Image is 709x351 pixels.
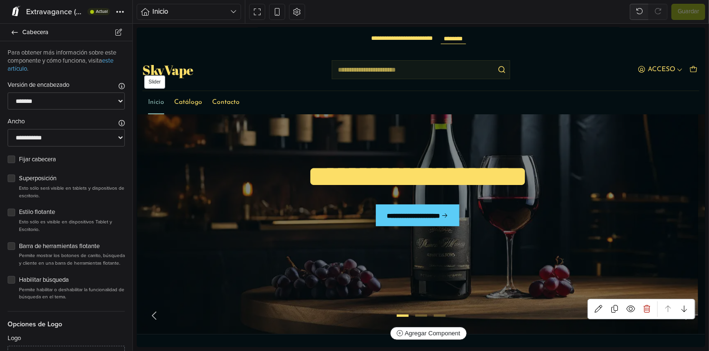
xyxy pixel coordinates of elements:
p: Esto sólo es visible en dispositivos Tablet y Escritorio. [19,218,125,233]
a: Borrar [502,273,518,289]
label: Ancho [8,117,25,127]
label: Superposición [19,174,125,184]
span: Guardar [678,7,699,17]
span: Extravagance (Dark) [26,7,85,17]
span: Agregar Component [260,302,324,309]
button: Submit [357,33,373,52]
span: Slider [8,48,28,61]
a: SkyVape [6,36,56,49]
a: Mover hacia abajo [540,273,556,289]
p: Esto sólo será visible en tablets y dispositivos de escritorio. [19,185,125,199]
label: Fijar cabecera [19,155,125,165]
a: Ocultar [486,273,502,289]
span: Go to slide 3 [297,282,308,294]
a: Inicio [11,63,28,87]
span: Go to slide 2 [279,282,290,294]
div: 1 / 3 [0,41,561,306]
button: Inicio [137,4,241,20]
button: Previous slide [12,282,26,294]
span: Go to slide 1 [260,282,271,294]
label: Habilitar búsqueda [19,276,125,285]
p: Permite habilitar o deshabilitar la funcionalidad de búsqueda en el tema. [19,286,125,301]
button: Next slide [542,282,557,294]
label: Estilo flotante [19,208,125,217]
span: Actual [96,9,108,14]
a: Catálogo [37,63,65,87]
a: Duplicar [470,273,486,289]
div: Acceso [511,39,539,46]
button: Guardar [672,4,705,20]
label: Barra de herramientas flotante [19,242,125,251]
a: Editar [454,273,470,289]
button: Carro [551,36,563,49]
a: Contacto [75,63,103,87]
p: Para obtener más información sobre este componente y cómo funciona, visita . [8,49,125,73]
p: Permite mostrar los botones de carrito, búsqueda y cliente en una barra de herramientas flotante. [19,252,125,267]
span: Cabecera [22,26,121,39]
span: Opciones de Logo [8,311,125,329]
button: Acceso [499,36,548,49]
a: este artículo [8,57,113,73]
span: Inicio [152,6,230,17]
label: Versión de encabezado [8,81,69,90]
label: Logo [8,334,21,343]
button: Agregar Component [253,299,330,313]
